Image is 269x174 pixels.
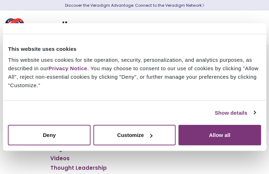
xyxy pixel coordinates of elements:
a: Privacy Notice [49,65,87,71]
img: Veradigm logo [5,16,90,39]
a: Thought Leadership [50,164,107,172]
div: This website uses cookies [8,44,261,53]
a: Blog Posts [50,145,80,152]
a: Discover the Veradigm Advantage: Connect to the Veradigm NetworkLearn More [65,2,204,8]
button: Customize [93,125,176,145]
button: Toggle Navigation Menu [248,18,258,37]
button: Allow all [178,125,261,145]
a: Show details [215,108,256,117]
button: Deny [8,125,91,145]
a: Videos [50,155,70,162]
span: Learn More [202,2,204,8]
div: This website uses cookies for site operation, security, personalization, and analytics purposes, ... [8,56,261,90]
